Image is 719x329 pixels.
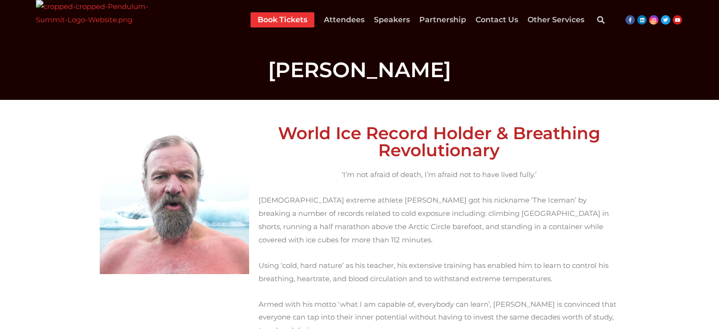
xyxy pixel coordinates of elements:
[259,196,609,244] span: [DEMOGRAPHIC_DATA] extreme athlete [PERSON_NAME] got his nickname ‘The Iceman’ by breaking a numb...
[342,170,537,179] span: ‘I’m not afraid of death, I’m afraid not to have lived fully.’
[95,59,624,80] h1: [PERSON_NAME]
[374,12,410,27] a: Speakers
[251,12,584,27] nav: Menu
[324,12,364,27] a: Attendees
[259,261,608,283] span: Using ‘cold, hard nature’ as his teacher, his extensive training has enabled him to learn to cont...
[528,12,584,27] a: Other Services
[591,10,610,29] div: Search
[476,12,518,27] a: Contact Us
[100,124,249,274] img: Wim Hof
[419,12,466,27] a: Partnership
[258,12,307,27] a: Book Tickets
[259,124,620,159] h2: World Ice Record Holder & Breathing Revolutionary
